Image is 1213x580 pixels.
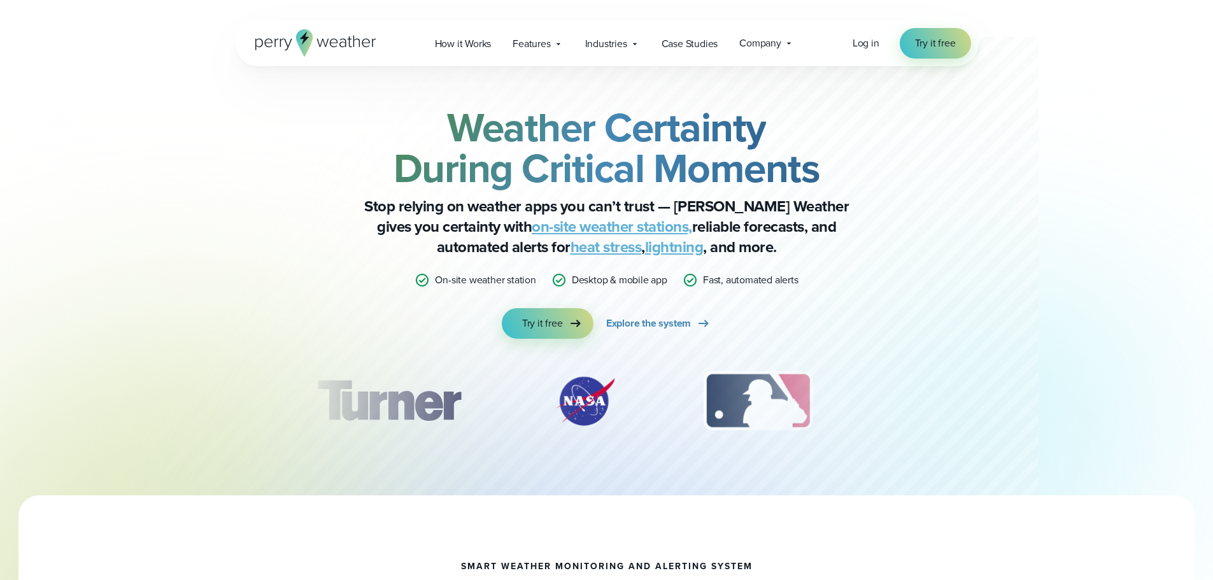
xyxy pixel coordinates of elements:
[522,316,563,331] span: Try it free
[703,272,798,288] p: Fast, automated alerts
[541,369,630,433] img: NASA.svg
[886,369,988,433] img: PGA.svg
[853,36,879,50] span: Log in
[424,31,502,57] a: How it Works
[691,369,825,433] div: 3 of 12
[502,308,593,339] a: Try it free
[886,369,988,433] div: 4 of 12
[298,369,479,433] img: Turner-Construction_1.svg
[585,36,627,52] span: Industries
[461,562,753,572] h1: smart weather monitoring and alerting system
[900,28,971,59] a: Try it free
[651,31,729,57] a: Case Studies
[915,36,956,51] span: Try it free
[691,369,825,433] img: MLB.svg
[435,272,536,288] p: On-site weather station
[606,308,711,339] a: Explore the system
[435,36,492,52] span: How it Works
[645,236,704,258] a: lightning
[394,97,820,198] strong: Weather Certainty During Critical Moments
[739,36,781,51] span: Company
[513,36,550,52] span: Features
[571,236,642,258] a: heat stress
[853,36,879,51] a: Log in
[532,215,692,238] a: on-site weather stations,
[606,316,691,331] span: Explore the system
[541,369,630,433] div: 2 of 12
[572,272,667,288] p: Desktop & mobile app
[662,36,718,52] span: Case Studies
[352,196,862,257] p: Stop relying on weather apps you can’t trust — [PERSON_NAME] Weather gives you certainty with rel...
[298,369,479,433] div: 1 of 12
[299,369,915,439] div: slideshow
